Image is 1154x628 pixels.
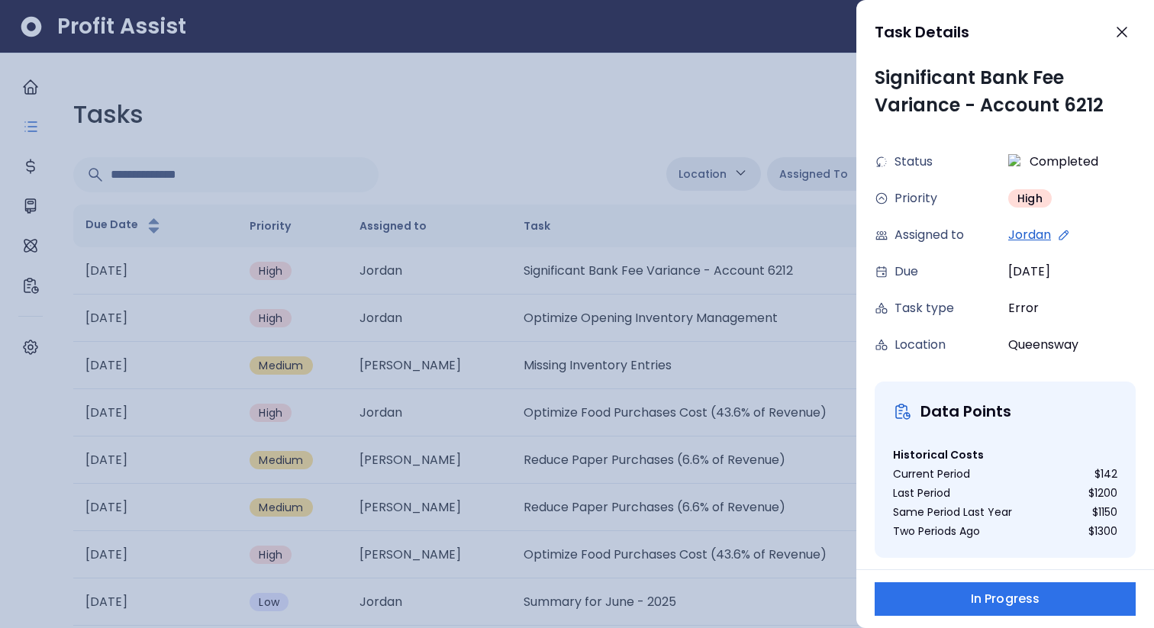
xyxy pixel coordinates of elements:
[893,485,950,501] div: Last Period
[1017,191,1043,206] span: High
[1008,262,1050,281] span: [DATE]
[893,523,980,539] div: Two Periods Ago
[895,336,946,354] span: Location
[875,582,1136,616] button: In Progress
[893,466,970,482] div: Current Period
[1008,154,1023,169] img: completed
[1088,485,1117,501] div: $1200
[875,64,1136,119] div: Significant Bank Fee Variance - Account 6212
[1094,466,1117,482] div: $142
[1008,226,1051,244] span: Jordan
[895,299,954,317] span: Task type
[895,262,918,281] span: Due
[971,590,1040,608] span: In Progress
[1008,299,1039,317] span: Error
[1030,153,1098,171] span: Completed
[1088,523,1117,539] div: $1300
[1008,336,1078,354] span: Queensway
[893,504,1012,520] div: Same Period Last Year
[875,21,1096,43] div: Task Details
[895,226,964,244] span: Assigned to
[895,153,933,171] span: Status
[895,189,937,208] span: Priority
[893,447,1117,463] p: Historical Costs
[920,400,1011,423] div: Data Points
[1092,504,1117,520] div: $1150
